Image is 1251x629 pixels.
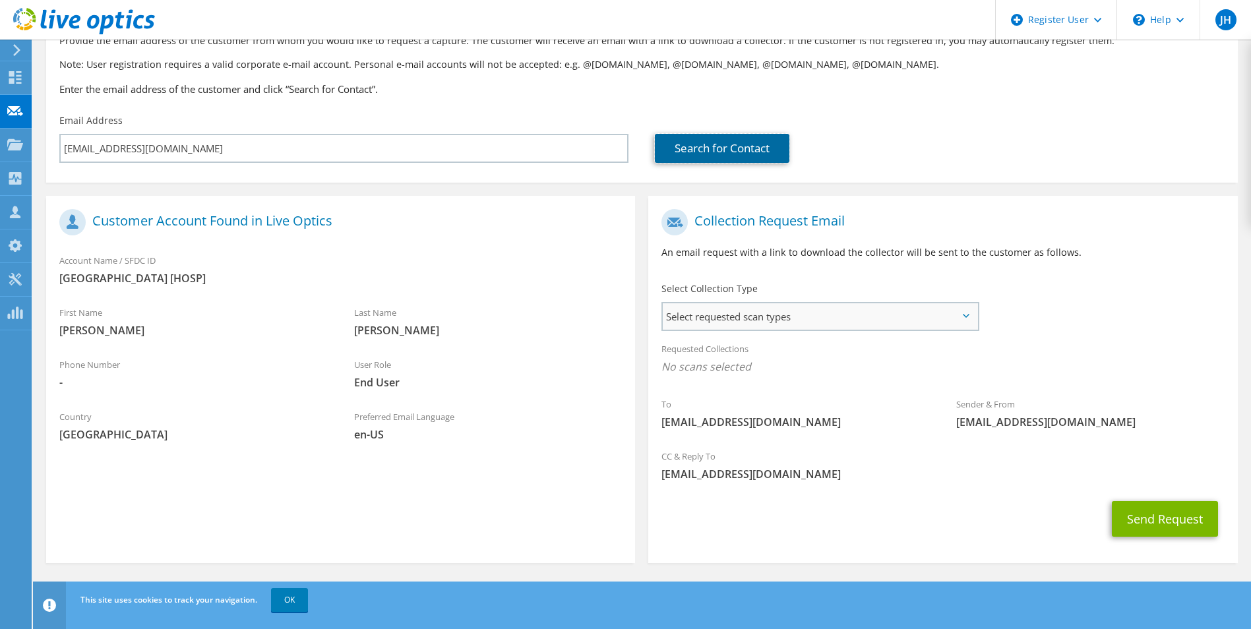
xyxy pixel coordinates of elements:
[341,299,636,344] div: Last Name
[661,245,1224,260] p: An email request with a link to download the collector will be sent to the customer as follows.
[46,403,341,448] div: Country
[59,271,622,285] span: [GEOGRAPHIC_DATA] [HOSP]
[661,359,1224,374] span: No scans selected
[354,427,623,442] span: en-US
[59,375,328,390] span: -
[341,403,636,448] div: Preferred Email Language
[59,114,123,127] label: Email Address
[341,351,636,396] div: User Role
[59,34,1225,48] p: Provide the email address of the customer from whom you would like to request a capture. The cust...
[648,442,1237,488] div: CC & Reply To
[271,588,308,612] a: OK
[943,390,1238,436] div: Sender & From
[648,390,943,436] div: To
[956,415,1225,429] span: [EMAIL_ADDRESS][DOMAIN_NAME]
[46,299,341,344] div: First Name
[59,323,328,338] span: [PERSON_NAME]
[354,375,623,390] span: End User
[46,247,635,292] div: Account Name / SFDC ID
[1215,9,1236,30] span: JH
[46,351,341,396] div: Phone Number
[661,467,1224,481] span: [EMAIL_ADDRESS][DOMAIN_NAME]
[354,323,623,338] span: [PERSON_NAME]
[59,82,1225,96] h3: Enter the email address of the customer and click “Search for Contact”.
[59,209,615,235] h1: Customer Account Found in Live Optics
[663,303,977,330] span: Select requested scan types
[1133,14,1145,26] svg: \n
[661,415,930,429] span: [EMAIL_ADDRESS][DOMAIN_NAME]
[59,427,328,442] span: [GEOGRAPHIC_DATA]
[655,134,789,163] a: Search for Contact
[59,57,1225,72] p: Note: User registration requires a valid corporate e-mail account. Personal e-mail accounts will ...
[648,335,1237,384] div: Requested Collections
[661,282,758,295] label: Select Collection Type
[661,209,1217,235] h1: Collection Request Email
[1112,501,1218,537] button: Send Request
[80,594,257,605] span: This site uses cookies to track your navigation.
